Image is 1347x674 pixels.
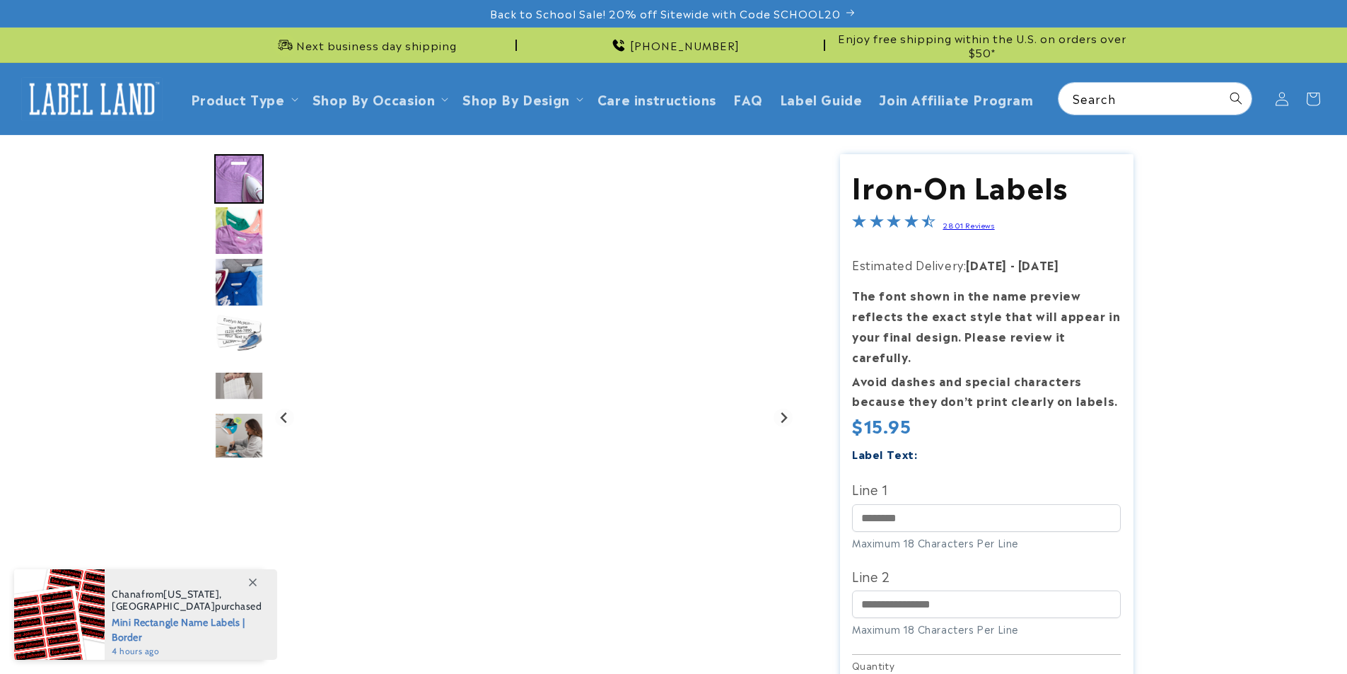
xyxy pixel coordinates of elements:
[831,31,1133,59] span: Enjoy free shipping within the U.S. on orders over $50*
[313,91,436,107] span: Shop By Occasion
[214,371,264,400] img: null
[214,206,264,255] img: Iron on name tags ironed to a t-shirt
[214,412,264,462] div: Go to slide 6
[214,154,264,204] img: Iron on name label being ironed to shirt
[214,154,264,204] div: Go to slide 1
[831,28,1133,62] div: Announcement
[275,408,294,427] button: Go to last slide
[597,91,716,107] span: Care instructions
[523,28,825,62] div: Announcement
[214,28,517,62] div: Announcement
[852,446,918,462] label: Label Text:
[725,82,771,115] a: FAQ
[852,414,911,436] span: $15.95
[879,91,1033,107] span: Join Affiliate Program
[112,600,215,612] span: [GEOGRAPHIC_DATA]
[1220,83,1252,114] button: Search
[852,658,896,673] legend: Quantity
[214,257,264,307] div: Go to slide 3
[852,216,935,233] span: 4.5-star overall rating
[112,588,141,600] span: Chana
[771,82,871,115] a: Label Guide
[182,82,304,115] summary: Product Type
[304,82,455,115] summary: Shop By Occasion
[454,82,588,115] summary: Shop By Design
[852,255,1121,275] p: Estimated Delivery:
[780,91,863,107] span: Label Guide
[214,412,264,462] img: Iron-On Labels - Label Land
[191,89,285,108] a: Product Type
[1206,613,1333,660] iframe: Gorgias live chat messenger
[852,286,1120,364] strong: The font shown in the name preview reflects the exact style that will appear in your final design...
[1018,256,1059,273] strong: [DATE]
[966,256,1007,273] strong: [DATE]
[112,588,262,612] span: from , purchased
[589,82,725,115] a: Care instructions
[163,588,219,600] span: [US_STATE]
[630,38,740,52] span: [PHONE_NUMBER]
[852,535,1121,550] div: Maximum 18 Characters Per Line
[214,257,264,307] img: Iron on name labels ironed to shirt collar
[774,408,793,427] button: Next slide
[852,564,1121,587] label: Line 2
[490,6,841,21] span: Back to School Sale! 20% off Sitewide with Code SCHOOL20
[214,309,264,359] img: Iron-on name labels with an iron
[943,220,994,230] a: 2801 Reviews
[21,77,163,121] img: Label Land
[214,309,264,359] div: Go to slide 4
[733,91,763,107] span: FAQ
[852,372,1118,409] strong: Avoid dashes and special characters because they don’t print clearly on labels.
[16,71,168,126] a: Label Land
[214,361,264,410] div: Go to slide 5
[852,167,1121,204] h1: Iron-On Labels
[214,206,264,255] div: Go to slide 2
[870,82,1042,115] a: Join Affiliate Program
[462,89,569,108] a: Shop By Design
[1010,256,1015,273] strong: -
[296,38,457,52] span: Next business day shipping
[852,477,1121,500] label: Line 1
[852,622,1121,637] div: Maximum 18 Characters Per Line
